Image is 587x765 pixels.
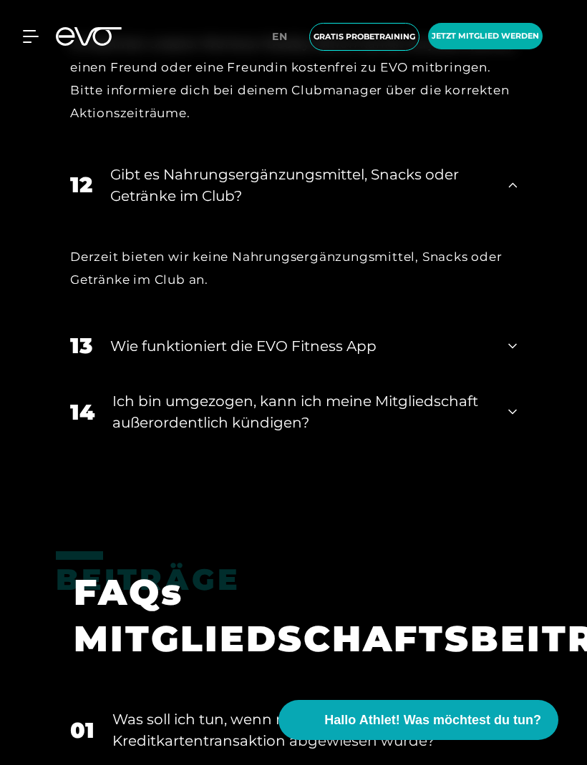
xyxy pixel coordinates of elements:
span: Hallo Athlet! Was möchtest du tun? [324,711,541,730]
div: Wie funktioniert die EVO Fitness App [110,335,490,357]
div: 14 [70,396,94,428]
div: Im Rahmen unserer Workout-Buddy Aktion kannst du jeden [DATE] einen Freund oder eine Freundin kos... [70,32,517,124]
span: Jetzt Mitglied werden [432,30,539,42]
a: Gratis Probetraining [305,23,424,51]
h1: FAQs MITGLIEDSCHAFTSBEITRÄGE [74,569,495,662]
div: Was soll ich tun, wenn meine Kreditkartentransaktion abgewiesen wurde? [112,709,490,751]
button: Hallo Athlet! Was möchtest du tun? [278,700,558,740]
span: Gratis Probetraining [314,31,415,43]
div: Gibt es Nahrungsergänzungsmittel, Snacks oder Getränke im Club? [110,164,490,207]
a: en [272,29,296,45]
div: 01 [70,714,94,746]
div: 13 [70,330,92,362]
div: Derzeit bieten wir keine Nahrungsergänzungsmittel, Snacks oder Getränke im Club an. [70,245,517,292]
div: Ich bin umgezogen, kann ich meine Mitgliedschaft außerordentlich kündigen? [112,390,490,433]
span: en [272,30,288,43]
a: Jetzt Mitglied werden [424,23,547,51]
div: 12 [70,169,92,201]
